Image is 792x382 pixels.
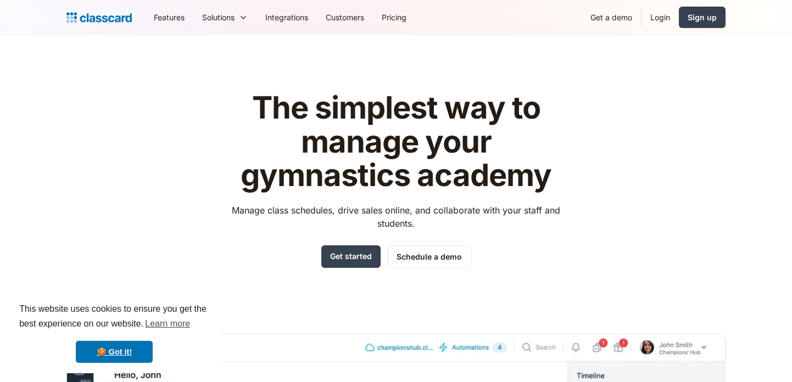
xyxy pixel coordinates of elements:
a: home [66,10,132,25]
a: Get started [321,245,381,268]
div: Sign up [688,12,717,23]
div: Solutions [193,5,256,30]
div: cookieconsent [9,292,220,373]
h1: The simplest way to manage your gymnastics academy [222,91,571,193]
a: Login [642,5,679,30]
a: Sign up [679,7,726,28]
a: Integrations [256,5,317,30]
p: Manage class schedules, drive sales online, and collaborate with your staff and students. [222,204,571,230]
a: Customers [317,5,373,30]
a: Features [145,5,193,30]
a: Get a demo [582,5,641,30]
div: Solutions [202,12,235,23]
a: learn more about cookies [143,316,192,332]
a: Pricing [373,5,415,30]
a: Schedule a demo [387,245,471,268]
span: This website uses cookies to ensure you get the best experience on our website. [19,302,209,332]
a: dismiss cookie message [76,341,153,363]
